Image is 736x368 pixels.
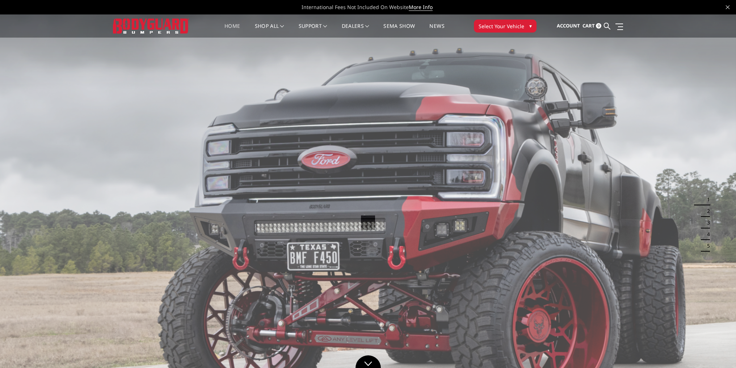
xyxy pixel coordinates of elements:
[383,23,415,38] a: SEMA Show
[703,228,710,240] button: 4 of 5
[557,16,580,36] a: Account
[224,23,240,38] a: Home
[479,22,524,30] span: Select Your Vehicle
[356,355,381,368] a: Click to Down
[409,4,433,11] a: More Info
[557,22,580,29] span: Account
[113,18,189,33] img: BODYGUARD BUMPERS
[703,217,710,228] button: 3 of 5
[596,23,601,29] span: 0
[703,194,710,205] button: 1 of 5
[474,20,537,33] button: Select Your Vehicle
[529,22,532,30] span: ▾
[342,23,369,38] a: Dealers
[703,205,710,217] button: 2 of 5
[703,240,710,252] button: 5 of 5
[299,23,327,38] a: Support
[255,23,284,38] a: shop all
[429,23,444,38] a: News
[583,16,601,36] a: Cart 0
[583,22,595,29] span: Cart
